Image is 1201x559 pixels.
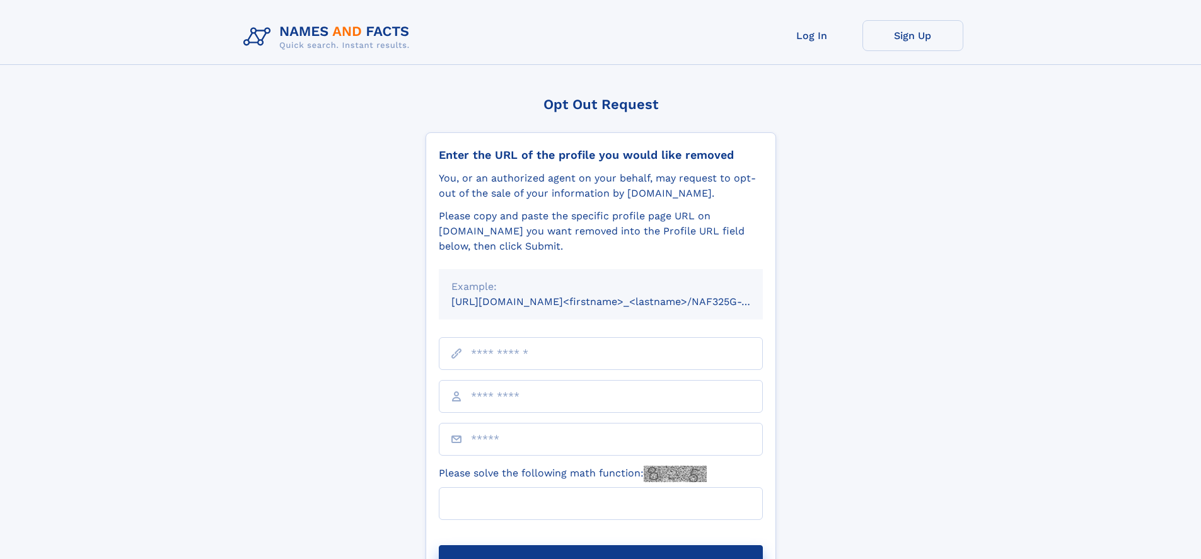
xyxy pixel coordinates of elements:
[451,279,750,294] div: Example:
[439,171,763,201] div: You, or an authorized agent on your behalf, may request to opt-out of the sale of your informatio...
[439,148,763,162] div: Enter the URL of the profile you would like removed
[762,20,862,51] a: Log In
[439,466,707,482] label: Please solve the following math function:
[439,209,763,254] div: Please copy and paste the specific profile page URL on [DOMAIN_NAME] you want removed into the Pr...
[862,20,963,51] a: Sign Up
[426,96,776,112] div: Opt Out Request
[451,296,787,308] small: [URL][DOMAIN_NAME]<firstname>_<lastname>/NAF325G-xxxxxxxx
[238,20,420,54] img: Logo Names and Facts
